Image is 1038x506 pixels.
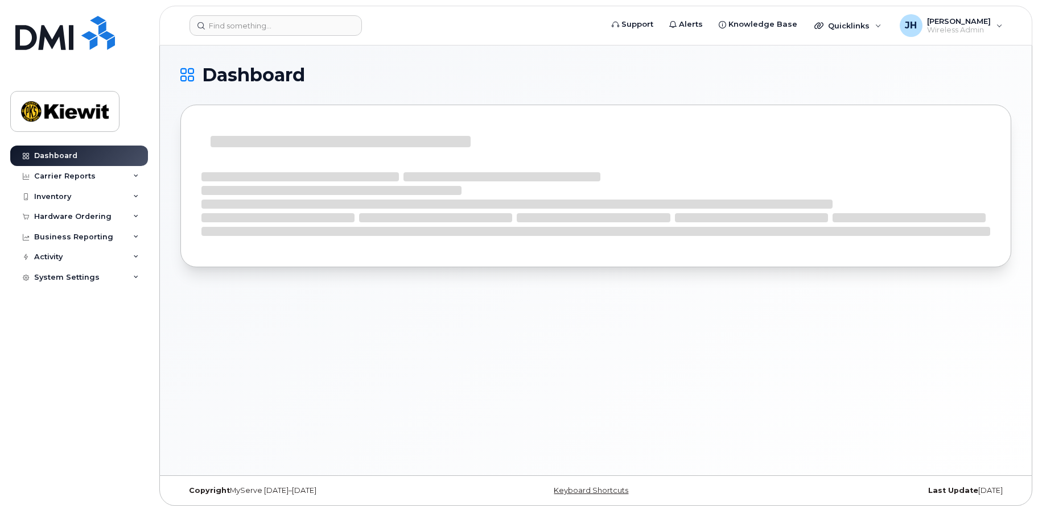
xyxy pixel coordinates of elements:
[554,486,628,495] a: Keyboard Shortcuts
[202,67,305,84] span: Dashboard
[189,486,230,495] strong: Copyright
[180,486,458,495] div: MyServe [DATE]–[DATE]
[928,486,978,495] strong: Last Update
[734,486,1011,495] div: [DATE]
